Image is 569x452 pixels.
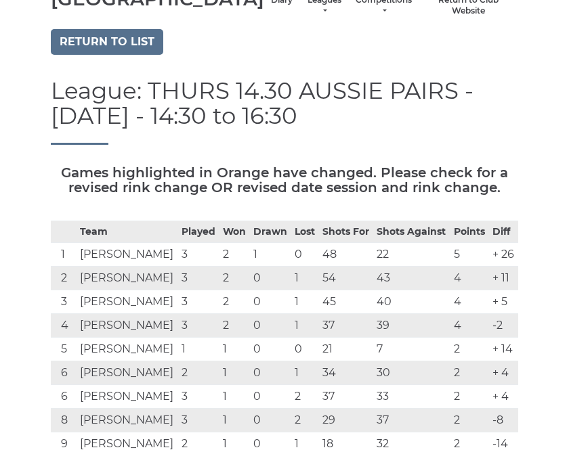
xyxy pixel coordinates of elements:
[178,221,219,242] th: Played
[51,313,77,337] td: 4
[450,337,489,361] td: 2
[319,290,373,313] td: 45
[219,313,250,337] td: 2
[373,290,450,313] td: 40
[219,408,250,432] td: 1
[373,361,450,384] td: 30
[489,384,518,408] td: + 4
[77,221,179,242] th: Team
[319,221,373,242] th: Shots For
[178,313,219,337] td: 3
[291,242,319,266] td: 0
[291,408,319,432] td: 2
[489,242,518,266] td: + 26
[250,290,291,313] td: 0
[51,242,77,266] td: 1
[51,290,77,313] td: 3
[219,242,250,266] td: 2
[489,290,518,313] td: + 5
[51,29,163,55] a: Return to list
[291,290,319,313] td: 1
[51,361,77,384] td: 6
[489,408,518,432] td: -8
[51,408,77,432] td: 8
[51,78,518,145] h1: League: THURS 14.30 AUSSIE PAIRS - [DATE] - 14:30 to 16:30
[178,408,219,432] td: 3
[319,384,373,408] td: 37
[319,337,373,361] td: 21
[178,361,219,384] td: 2
[51,384,77,408] td: 6
[77,337,179,361] td: [PERSON_NAME]
[450,313,489,337] td: 4
[51,337,77,361] td: 5
[77,361,179,384] td: [PERSON_NAME]
[489,313,518,337] td: -2
[77,384,179,408] td: [PERSON_NAME]
[77,290,179,313] td: [PERSON_NAME]
[77,266,179,290] td: [PERSON_NAME]
[77,242,179,266] td: [PERSON_NAME]
[450,242,489,266] td: 5
[77,408,179,432] td: [PERSON_NAME]
[319,242,373,266] td: 48
[373,221,450,242] th: Shots Against
[219,384,250,408] td: 1
[250,337,291,361] td: 0
[450,384,489,408] td: 2
[489,361,518,384] td: + 4
[373,408,450,432] td: 37
[291,313,319,337] td: 1
[219,290,250,313] td: 2
[178,266,219,290] td: 3
[489,337,518,361] td: + 14
[319,266,373,290] td: 54
[178,337,219,361] td: 1
[77,313,179,337] td: [PERSON_NAME]
[250,384,291,408] td: 0
[373,313,450,337] td: 39
[319,313,373,337] td: 37
[291,384,319,408] td: 2
[450,408,489,432] td: 2
[373,242,450,266] td: 22
[373,384,450,408] td: 33
[291,266,319,290] td: 1
[250,313,291,337] td: 0
[219,221,250,242] th: Won
[450,290,489,313] td: 4
[450,266,489,290] td: 4
[250,266,291,290] td: 0
[219,361,250,384] td: 1
[373,266,450,290] td: 43
[250,242,291,266] td: 1
[178,290,219,313] td: 3
[250,361,291,384] td: 0
[319,361,373,384] td: 34
[489,221,518,242] th: Diff
[178,384,219,408] td: 3
[178,242,219,266] td: 3
[219,337,250,361] td: 1
[489,266,518,290] td: + 11
[250,221,291,242] th: Drawn
[219,266,250,290] td: 2
[373,337,450,361] td: 7
[319,408,373,432] td: 29
[51,165,518,195] h5: Games highlighted in Orange have changed. Please check for a revised rink change OR revised date ...
[291,361,319,384] td: 1
[450,221,489,242] th: Points
[450,361,489,384] td: 2
[250,408,291,432] td: 0
[291,337,319,361] td: 0
[51,266,77,290] td: 2
[291,221,319,242] th: Lost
